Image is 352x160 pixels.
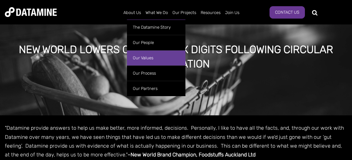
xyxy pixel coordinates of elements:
[128,152,131,158] strong: –
[127,81,185,96] a: Our Partners
[5,125,344,158] span: "Datamine provide answers to help us make better, more informed, decisions. Personally, I like to...
[127,35,185,50] a: Our People
[5,7,57,17] img: Datamine
[131,152,256,158] strong: New World Brand Champion, Foodstuffs Auckland Ltd
[121,4,143,21] a: About Us
[198,4,223,21] a: Resources
[143,4,170,21] a: What We Do
[127,65,185,81] a: Our Process
[127,50,185,65] a: Our Values
[270,6,305,19] a: Contact Us
[170,4,198,21] a: Our Projects
[10,42,342,71] h1: New World lowers costs by six digits following circular optimisation
[223,4,242,21] a: Join Us
[127,20,185,35] a: The Datamine Story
